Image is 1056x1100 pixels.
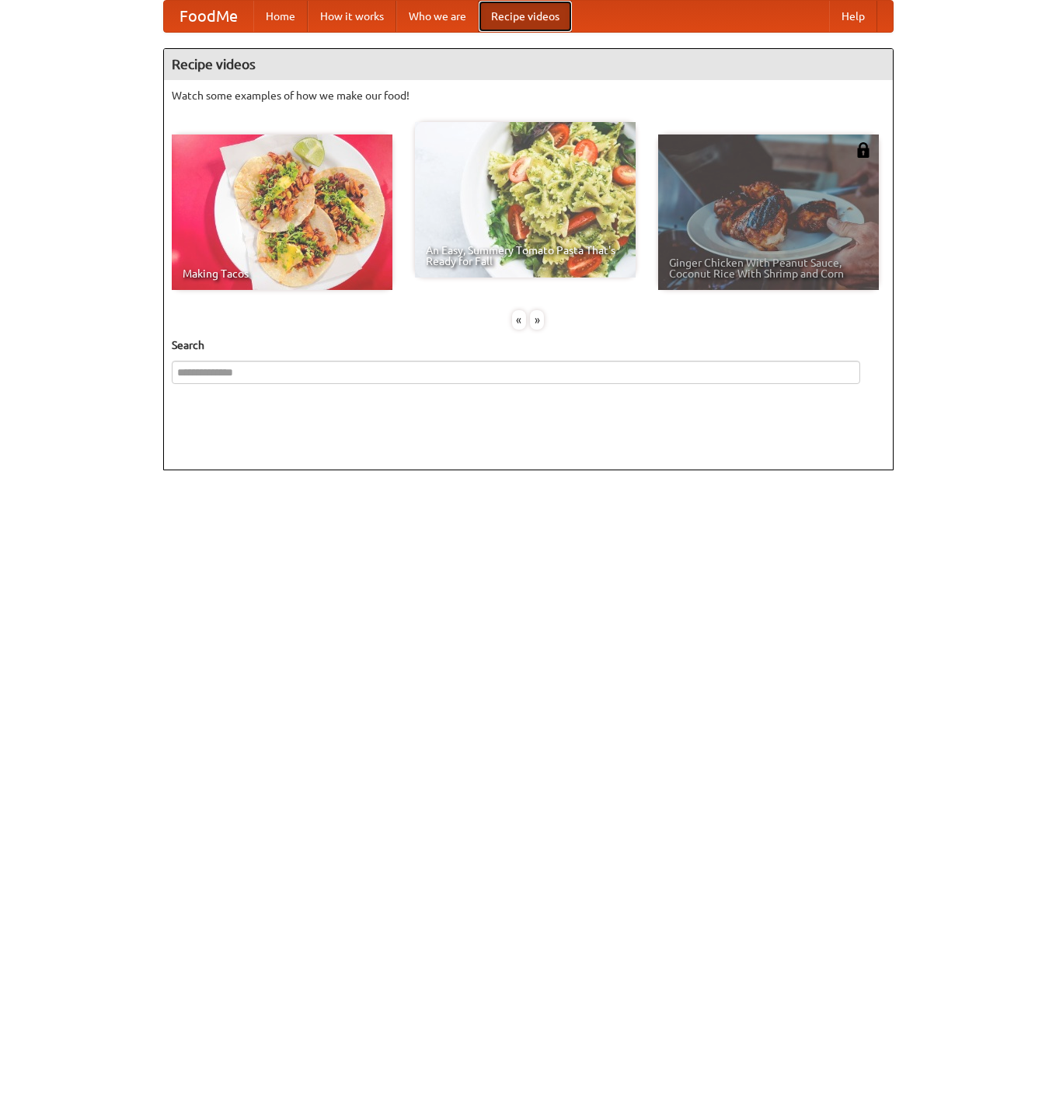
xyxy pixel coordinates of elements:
a: Making Tacos [172,134,392,290]
div: » [530,310,544,330]
span: Making Tacos [183,268,382,279]
div: « [512,310,526,330]
a: Help [829,1,877,32]
span: An Easy, Summery Tomato Pasta That's Ready for Fall [426,245,625,267]
a: An Easy, Summery Tomato Pasta That's Ready for Fall [415,122,636,278]
a: FoodMe [164,1,253,32]
img: 483408.png [856,142,871,158]
h4: Recipe videos [164,49,893,80]
a: Home [253,1,308,32]
a: Recipe videos [479,1,572,32]
p: Watch some examples of how we make our food! [172,88,885,103]
a: Who we are [396,1,479,32]
a: How it works [308,1,396,32]
h5: Search [172,337,885,353]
